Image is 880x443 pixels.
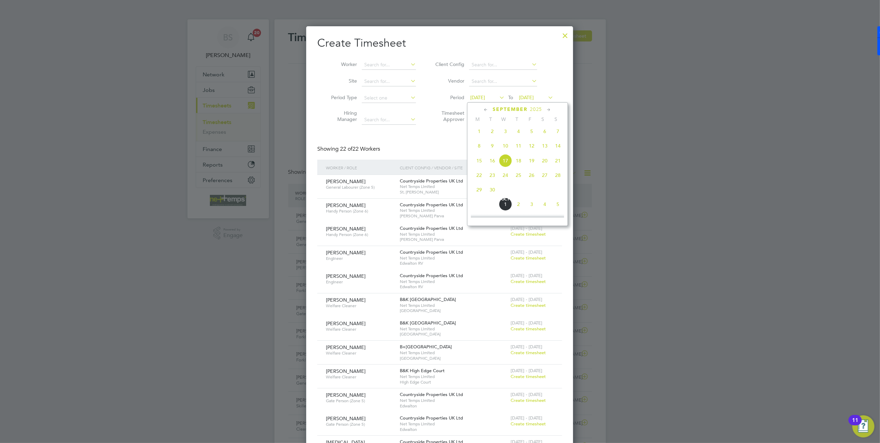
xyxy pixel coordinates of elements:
[511,279,546,284] span: Create timesheet
[551,198,564,211] span: 5
[530,106,542,112] span: 2025
[511,302,546,308] span: Create timesheet
[538,169,551,182] span: 27
[511,374,546,379] span: Create timesheet
[511,350,546,356] span: Create timesheet
[499,154,512,167] span: 17
[852,420,858,429] div: 11
[511,255,546,261] span: Create timesheet
[326,256,395,261] span: Engineer
[525,154,538,167] span: 19
[326,208,395,214] span: Handy Person (Zone 6)
[326,344,366,350] span: [PERSON_NAME]
[511,397,546,403] span: Create timesheet
[511,326,546,332] span: Create timesheet
[511,249,542,255] span: [DATE] - [DATE]
[400,326,507,332] span: Net Temps Limited
[511,368,542,374] span: [DATE] - [DATE]
[362,93,416,103] input: Select one
[852,415,874,437] button: Open Resource Center, 11 new notifications
[525,169,538,182] span: 26
[326,226,366,232] span: [PERSON_NAME]
[400,237,507,242] span: [PERSON_NAME] Parva
[473,183,486,196] span: 29
[433,78,464,84] label: Vendor
[511,320,542,326] span: [DATE] - [DATE]
[550,116,563,122] span: S
[317,145,381,153] div: Showing
[523,116,536,122] span: F
[511,225,542,231] span: [DATE] - [DATE]
[400,284,507,290] span: Edwalton RV
[499,198,512,201] span: Oct
[536,116,550,122] span: S
[499,198,512,211] span: 1
[511,231,546,237] span: Create timesheet
[400,303,507,308] span: Net Temps Limited
[326,185,395,190] span: General Labourer (Zone 5)
[538,154,551,167] span: 20
[433,94,464,101] label: Period
[400,308,507,313] span: [GEOGRAPHIC_DATA]
[400,261,507,266] span: Edwalton RV
[400,403,507,409] span: Edwalton
[433,61,464,67] label: Client Config
[511,421,546,427] span: Create timesheet
[400,225,463,231] span: Countryside Properties UK Ltd
[400,368,445,374] span: B&K High Edge Court
[525,125,538,138] span: 5
[473,169,486,182] span: 22
[400,427,507,432] span: Edwalton
[551,154,564,167] span: 21
[326,368,366,374] span: [PERSON_NAME]
[538,212,551,225] span: 11
[499,212,512,225] span: 8
[473,125,486,138] span: 1
[538,198,551,211] span: 4
[471,116,484,122] span: M
[400,213,507,219] span: [PERSON_NAME] Parva
[519,94,534,101] span: [DATE]
[326,94,357,101] label: Period Type
[512,169,525,182] span: 25
[506,93,515,102] span: To
[473,154,486,167] span: 15
[398,160,509,176] div: Client Config / Vendor / Site
[362,77,416,86] input: Search for...
[493,106,528,112] span: September
[400,344,452,350] span: B+[GEOGRAPHIC_DATA]
[400,331,507,337] span: [GEOGRAPHIC_DATA]
[340,145,352,152] span: 22 of
[538,125,551,138] span: 6
[326,297,366,303] span: [PERSON_NAME]
[499,169,512,182] span: 24
[400,178,463,184] span: Countryside Properties UK Ltd
[362,115,416,125] input: Search for...
[326,249,366,256] span: [PERSON_NAME]
[326,202,366,208] span: [PERSON_NAME]
[317,36,562,50] h2: Create Timesheet
[525,139,538,152] span: 12
[510,116,523,122] span: T
[512,198,525,211] span: 2
[512,154,525,167] span: 18
[400,379,507,385] span: High Edge Court
[362,60,416,70] input: Search for...
[326,303,395,309] span: Welfare Cleaner
[326,232,395,237] span: Handy Person (Zone 6)
[400,374,507,379] span: Net Temps Limited
[400,208,507,213] span: Net Temps Limited
[486,212,499,225] span: 7
[340,145,380,152] span: 22 Workers
[326,273,366,279] span: [PERSON_NAME]
[512,139,525,152] span: 11
[551,125,564,138] span: 7
[400,279,507,284] span: Net Temps Limited
[486,169,499,182] span: 23
[511,344,542,350] span: [DATE] - [DATE]
[326,320,366,327] span: [PERSON_NAME]
[326,415,366,422] span: [PERSON_NAME]
[551,169,564,182] span: 28
[497,116,510,122] span: W
[486,183,499,196] span: 30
